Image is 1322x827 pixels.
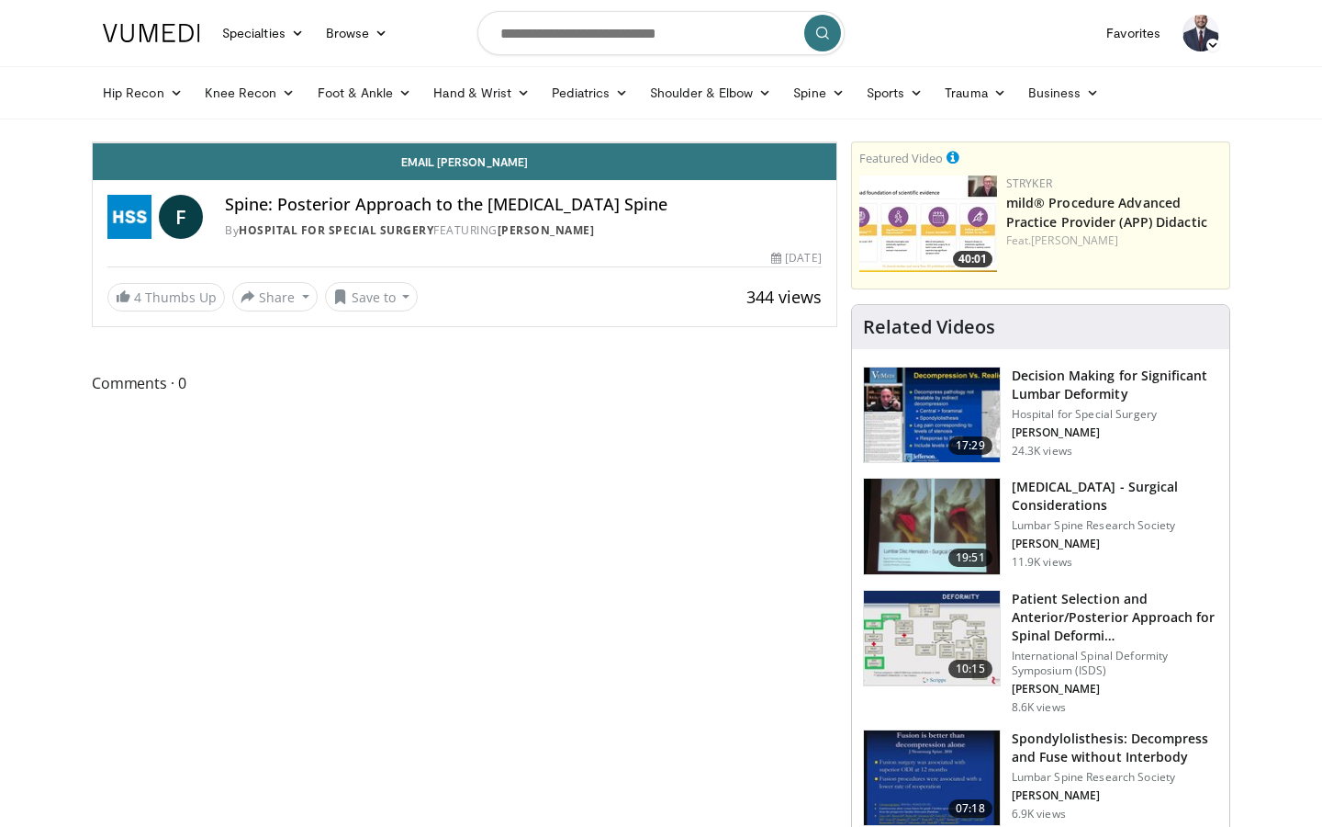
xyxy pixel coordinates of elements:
a: Hip Recon [92,74,194,111]
a: 07:18 Spondylolisthesis: Decompress and Fuse without Interbody Lumbar Spine Research Society [PER... [863,730,1218,827]
h3: [MEDICAL_DATA] - Surgical Considerations [1012,478,1218,515]
div: [DATE] [771,250,821,266]
a: Trauma [934,74,1017,111]
a: Pediatrics [541,74,639,111]
input: Search topics, interventions [477,11,845,55]
h3: Patient Selection and Anterior/Posterior Approach for Spinal Deformi… [1012,590,1218,645]
a: Hand & Wrist [422,74,541,111]
p: [PERSON_NAME] [1012,682,1218,697]
p: 8.6K views [1012,700,1066,715]
span: 17:29 [948,436,992,455]
p: 11.9K views [1012,555,1072,570]
a: Hospital for Special Surgery [239,222,433,238]
a: 19:51 [MEDICAL_DATA] - Surgical Considerations Lumbar Spine Research Society [PERSON_NAME] 11.9K ... [863,478,1218,575]
a: 4 Thumbs Up [107,283,225,312]
small: Featured Video [859,150,943,166]
a: Business [1017,74,1111,111]
h3: Decision Making for Significant Lumbar Deformity [1012,367,1218,403]
a: 10:15 Patient Selection and Anterior/Posterior Approach for Spinal Deformi… International Spinal ... [863,590,1218,715]
a: 17:29 Decision Making for Significant Lumbar Deformity Hospital for Special Surgery [PERSON_NAME]... [863,367,1218,464]
a: Shoulder & Elbow [639,74,782,111]
p: [PERSON_NAME] [1012,788,1218,803]
a: Knee Recon [194,74,307,111]
span: Comments 0 [92,371,837,395]
a: F [159,195,203,239]
video-js: Video Player [93,142,836,143]
img: Avatar [1182,15,1219,51]
a: Spine [782,74,855,111]
a: Foot & Ankle [307,74,423,111]
button: Save to [325,282,419,312]
p: [PERSON_NAME] [1012,537,1218,551]
img: 4f822da0-6aaa-4e81-8821-7a3c5bb607c6.150x105_q85_crop-smart_upscale.jpg [859,176,997,272]
img: Hospital for Special Surgery [107,195,151,239]
span: 344 views [746,286,822,308]
div: Feat. [1006,232,1222,249]
h4: Spine: Posterior Approach to the [MEDICAL_DATA] Spine [225,195,822,215]
a: 40:01 [859,176,997,272]
img: VuMedi Logo [103,24,200,42]
div: By FEATURING [225,222,822,239]
a: Stryker [1006,176,1052,191]
span: 40:01 [953,251,992,267]
span: 4 [134,289,141,306]
a: mild® Procedure Advanced Practice Provider (APP) Didactic [1006,194,1207,231]
span: 07:18 [948,799,992,818]
img: df977cbb-5756-427a-b13c-efcd69dcbbf0.150x105_q85_crop-smart_upscale.jpg [864,479,1000,574]
a: Email [PERSON_NAME] [93,143,836,180]
p: Hospital for Special Surgery [1012,407,1218,422]
span: 10:15 [948,660,992,678]
h3: Spondylolisthesis: Decompress and Fuse without Interbody [1012,730,1218,766]
p: 24.3K views [1012,444,1072,459]
a: [PERSON_NAME] [1031,232,1118,248]
p: 6.9K views [1012,807,1066,821]
img: beefc228-5859-4966-8bc6-4c9aecbbf021.150x105_q85_crop-smart_upscale.jpg [864,591,1000,686]
a: Browse [315,15,399,51]
img: 97801bed-5de1-4037-bed6-2d7170b090cf.150x105_q85_crop-smart_upscale.jpg [864,731,1000,826]
a: [PERSON_NAME] [498,222,595,238]
a: Favorites [1095,15,1171,51]
p: Lumbar Spine Research Society [1012,518,1218,533]
p: International Spinal Deformity Symposium (ISDS) [1012,649,1218,678]
span: 19:51 [948,549,992,567]
a: Specialties [211,15,315,51]
p: Lumbar Spine Research Society [1012,770,1218,785]
button: Share [232,282,318,312]
h4: Related Videos [863,316,995,338]
a: Sports [856,74,935,111]
img: 316497_0000_1.png.150x105_q85_crop-smart_upscale.jpg [864,368,1000,463]
p: [PERSON_NAME] [1012,425,1218,440]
